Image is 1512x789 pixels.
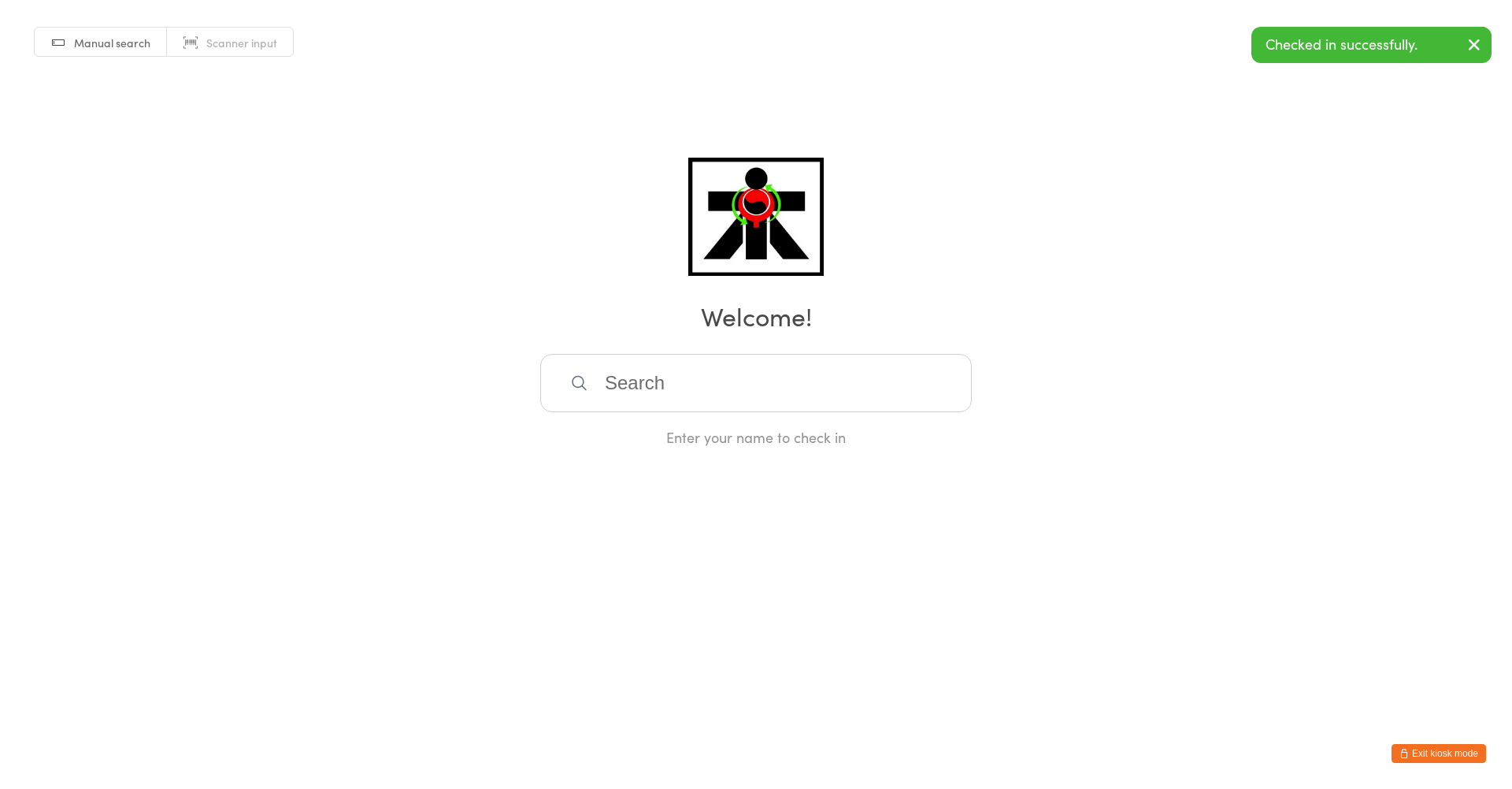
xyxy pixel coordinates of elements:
button: Exit kiosk mode [1392,744,1486,763]
div: Enter your name to check in [540,427,972,447]
h2: Welcome! [16,298,1496,333]
input: Search [540,354,972,412]
div: Checked in successfully. [1251,27,1492,63]
span: Scanner input [206,35,277,50]
img: ATI Martial Arts - Claremont [688,158,823,276]
span: Manual search [74,35,150,50]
